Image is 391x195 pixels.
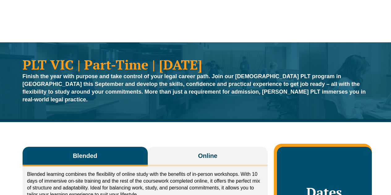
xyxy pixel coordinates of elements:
span: Blended [73,151,97,160]
strong: Finish the year with purpose and take control of your legal career path. Join our [DEMOGRAPHIC_DA... [23,73,366,103]
h1: PLT VIC | Part-Time | [DATE] [23,58,369,71]
span: Online [198,151,217,160]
